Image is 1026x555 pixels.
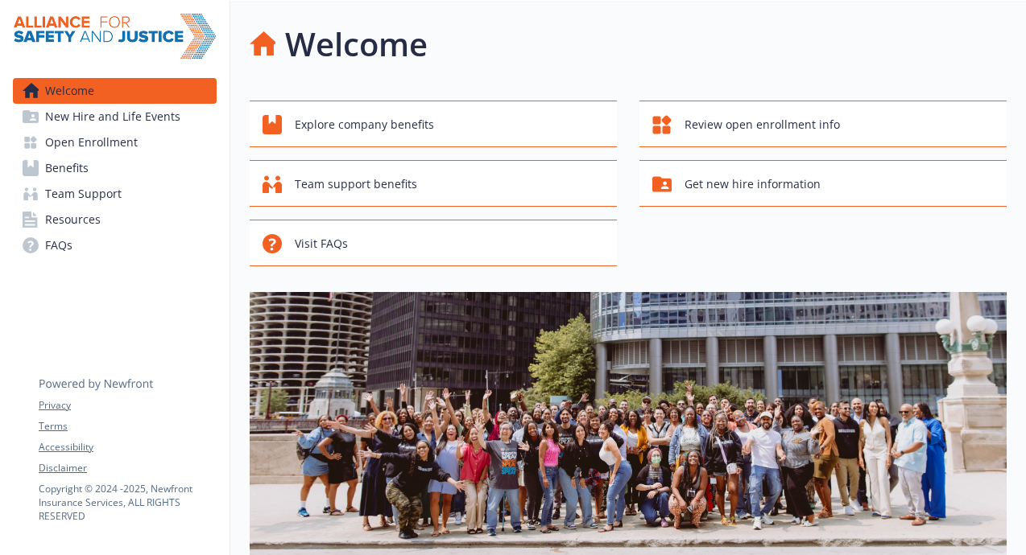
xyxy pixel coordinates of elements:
span: Open Enrollment [45,129,138,155]
a: Terms [39,419,216,434]
a: Welcome [13,78,217,104]
a: Team Support [13,181,217,207]
a: Disclaimer [39,461,216,475]
button: Team support benefits [250,160,617,207]
button: Review open enrollment info [639,101,1007,147]
button: Visit FAQs [250,220,617,266]
span: Resources [45,207,101,232]
span: Team support benefits [295,169,417,199]
span: FAQs [45,232,72,258]
span: Welcome [45,78,94,104]
a: FAQs [13,232,217,258]
span: Benefits [45,155,89,181]
button: Get new hire information [639,160,1007,207]
span: New Hire and Life Events [45,104,180,129]
a: Accessibility [39,440,216,454]
a: Open Enrollment [13,129,217,155]
h1: Welcome [285,20,428,68]
span: Visit FAQs [295,228,348,259]
a: Resources [13,207,217,232]
a: Benefits [13,155,217,181]
button: Explore company benefits [250,101,617,147]
a: New Hire and Life Events [13,104,217,129]
span: Review open enrollment info [685,109,840,140]
p: Copyright © 2024 - 2025 , Newfront Insurance Services, ALL RIGHTS RESERVED [39,482,216,523]
span: Team Support [45,181,122,207]
span: Get new hire information [685,169,821,199]
span: Explore company benefits [295,109,434,140]
a: Privacy [39,398,216,413]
